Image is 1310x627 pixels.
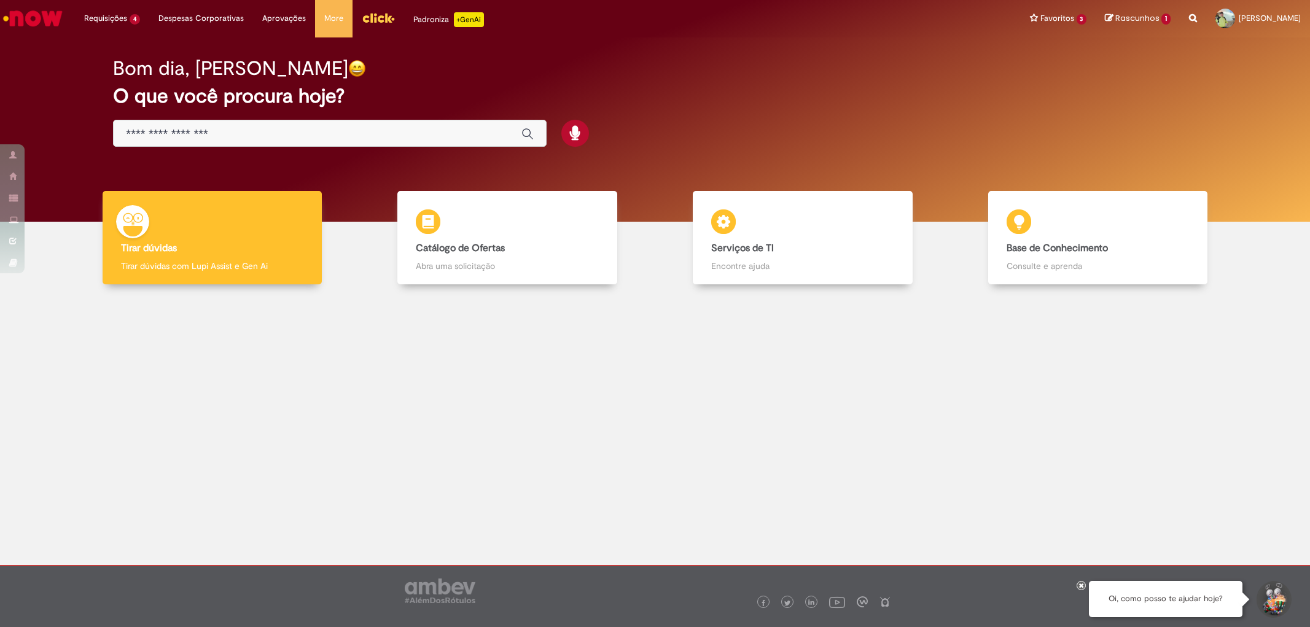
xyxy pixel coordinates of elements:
[262,12,306,25] span: Aprovações
[362,9,395,27] img: click_logo_yellow_360x200.png
[416,242,505,254] b: Catálogo de Ofertas
[1007,242,1108,254] b: Base de Conhecimento
[360,191,655,285] a: Catálogo de Ofertas Abra uma solicitação
[113,58,348,79] h2: Bom dia, [PERSON_NAME]
[113,85,1196,107] h2: O que você procura hoje?
[121,242,177,254] b: Tirar dúvidas
[1161,14,1171,25] span: 1
[950,191,1246,285] a: Base de Conhecimento Consulte e aprenda
[711,242,774,254] b: Serviços de TI
[84,12,127,25] span: Requisições
[348,60,366,77] img: happy-face.png
[1089,581,1242,617] div: Oi, como posso te ajudar hoje?
[1007,260,1189,272] p: Consulte e aprenda
[324,12,343,25] span: More
[413,12,484,27] div: Padroniza
[121,260,303,272] p: Tirar dúvidas com Lupi Assist e Gen Ai
[760,600,766,606] img: logo_footer_facebook.png
[1040,12,1074,25] span: Favoritos
[1,6,64,31] img: ServiceNow
[1239,13,1301,23] span: [PERSON_NAME]
[784,600,790,606] img: logo_footer_twitter.png
[1115,12,1160,24] span: Rascunhos
[829,594,845,610] img: logo_footer_youtube.png
[158,12,244,25] span: Despesas Corporativas
[130,14,140,25] span: 4
[857,596,868,607] img: logo_footer_workplace.png
[1255,581,1292,618] button: Iniciar Conversa de Suporte
[1105,13,1171,25] a: Rascunhos
[879,596,891,607] img: logo_footer_naosei.png
[64,191,360,285] a: Tirar dúvidas Tirar dúvidas com Lupi Assist e Gen Ai
[454,12,484,27] p: +GenAi
[808,599,814,607] img: logo_footer_linkedin.png
[655,191,951,285] a: Serviços de TI Encontre ajuda
[711,260,894,272] p: Encontre ajuda
[405,578,475,603] img: logo_footer_ambev_rotulo_gray.png
[1077,14,1087,25] span: 3
[416,260,598,272] p: Abra uma solicitação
